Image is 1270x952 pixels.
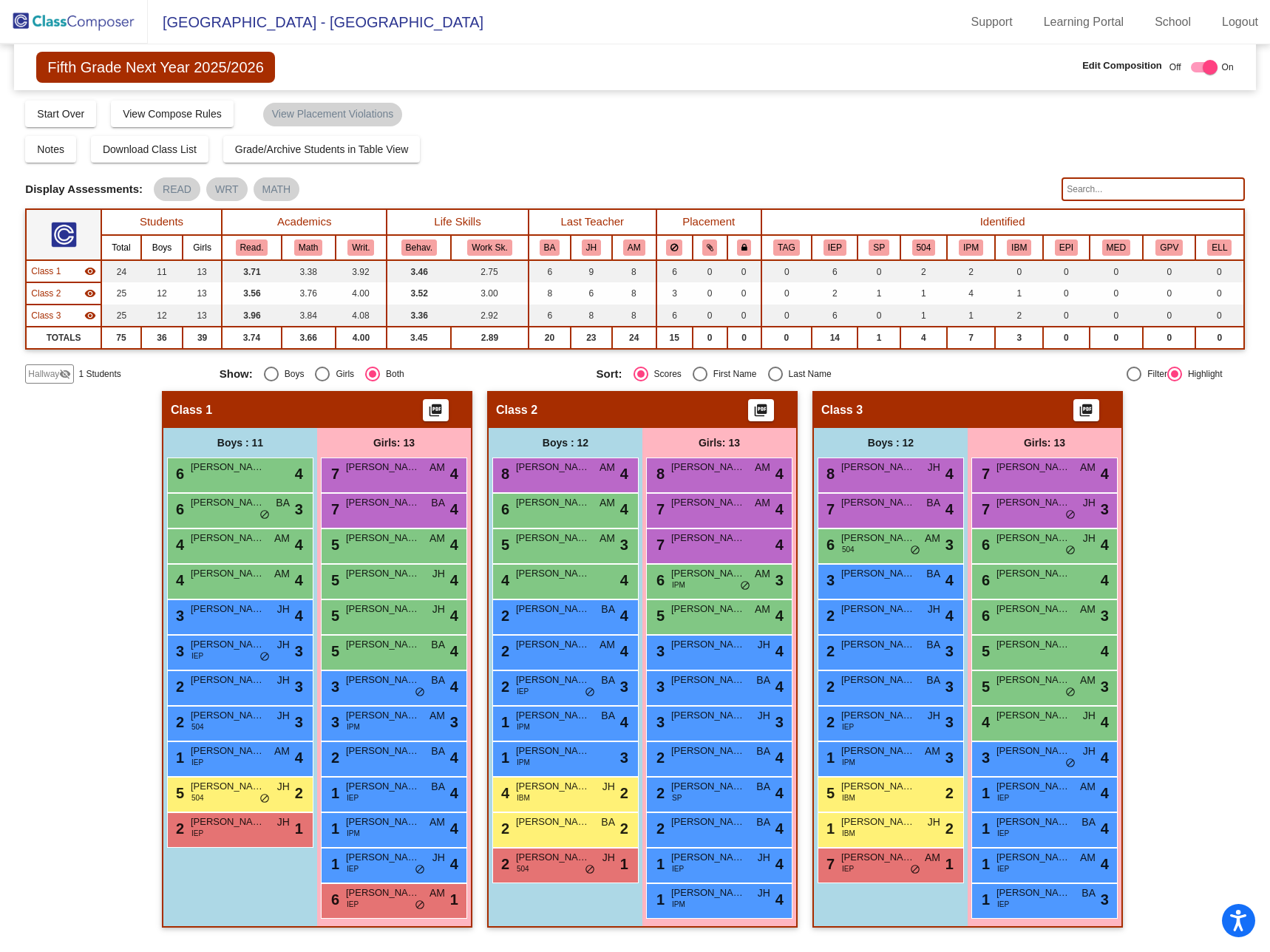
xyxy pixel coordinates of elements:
button: TAG [773,239,799,256]
td: 13 [183,305,222,327]
span: 3 [823,572,835,588]
td: 8 [571,305,611,327]
td: 4.00 [336,282,387,305]
span: 4 [620,463,628,485]
span: [PERSON_NAME] [191,460,265,475]
td: 3.74 [222,327,282,349]
td: 3 [995,327,1043,349]
td: 12 [141,305,183,327]
th: Keep with students [693,235,727,260]
button: AM [623,239,645,256]
button: IPM [959,239,983,256]
span: 4 [295,534,303,556]
td: 3.76 [282,282,336,305]
th: Individualized Education Plan [812,235,858,260]
td: 0 [693,305,727,327]
span: 504 [842,544,855,555]
span: Start Over [37,108,84,120]
span: 5 [498,537,509,553]
span: 6 [978,537,990,553]
span: do_not_disturb_alt [1065,545,1076,557]
td: 0 [1143,260,1195,282]
span: 4 [1101,569,1109,591]
th: EpiPen [1043,235,1089,260]
td: 2 [812,282,858,305]
span: 4 [775,463,784,485]
td: 8 [612,260,656,282]
span: 4 [450,498,458,520]
span: 6 [823,537,835,553]
td: 1 [947,305,995,327]
span: [PERSON_NAME] [996,495,1070,510]
span: 7 [978,501,990,517]
span: AM [600,531,615,546]
span: 3 [775,569,784,591]
span: 1 Students [78,367,120,381]
span: 4 [620,498,628,520]
a: School [1143,10,1203,34]
td: 13 [183,282,222,305]
span: 6 [653,572,665,588]
div: Girls: 13 [642,428,796,458]
button: IBM [1007,239,1031,256]
th: Major Medical [1090,235,1144,260]
span: AM [755,566,770,582]
span: [PERSON_NAME] [996,460,1070,475]
input: Search... [1062,177,1244,201]
button: Print Students Details [748,399,774,421]
td: 6 [812,260,858,282]
th: Becca Antley [529,235,571,260]
span: 4 [1101,534,1109,556]
span: do_not_disturb_alt [1065,509,1076,521]
td: 2 [900,260,947,282]
span: Notes [37,143,64,155]
span: 4 [945,569,954,591]
span: 4 [620,569,628,591]
td: 0 [727,282,761,305]
div: Boys : 12 [489,428,642,458]
span: Fifth Grade Next Year 2025/2026 [36,52,274,83]
th: Placement [656,209,761,235]
button: Behav. [401,239,437,256]
span: AM [274,566,290,582]
th: Jessica Holland [571,235,611,260]
span: [PERSON_NAME] [996,566,1070,581]
span: [PERSON_NAME] [346,531,420,545]
td: 3.84 [282,305,336,327]
mat-icon: visibility [84,265,96,277]
span: BA [431,495,445,511]
td: 0 [1043,260,1089,282]
td: 7 [947,327,995,349]
span: AM [600,460,615,475]
span: Grade/Archive Students in Table View [235,143,409,155]
span: 3 [945,534,954,556]
span: [PERSON_NAME] [996,531,1070,545]
span: [PERSON_NAME] [346,495,420,510]
span: 4 [1101,463,1109,485]
td: 3.52 [387,282,451,305]
td: 36 [141,327,183,349]
div: Boys : 12 [814,428,968,458]
td: 0 [1043,305,1089,327]
td: 0 [1143,327,1195,349]
span: [PERSON_NAME] [841,460,915,475]
span: 4 [450,463,458,485]
th: Keep with teacher [727,235,761,260]
mat-icon: picture_as_pdf [1077,403,1095,424]
td: 0 [761,282,812,305]
div: Girls [330,367,354,381]
td: 20 [529,327,571,349]
td: 3.96 [222,305,282,327]
span: Display Assessments: [25,183,143,196]
span: JH [1083,531,1096,546]
button: JH [582,239,601,256]
mat-icon: picture_as_pdf [427,403,444,424]
span: 8 [653,466,665,482]
button: EPI [1055,239,1078,256]
span: do_not_disturb_alt [910,545,920,557]
td: 0 [1043,327,1089,349]
td: 9 [571,260,611,282]
td: 23 [571,327,611,349]
td: 0 [693,327,727,349]
button: Start Over [25,101,96,127]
